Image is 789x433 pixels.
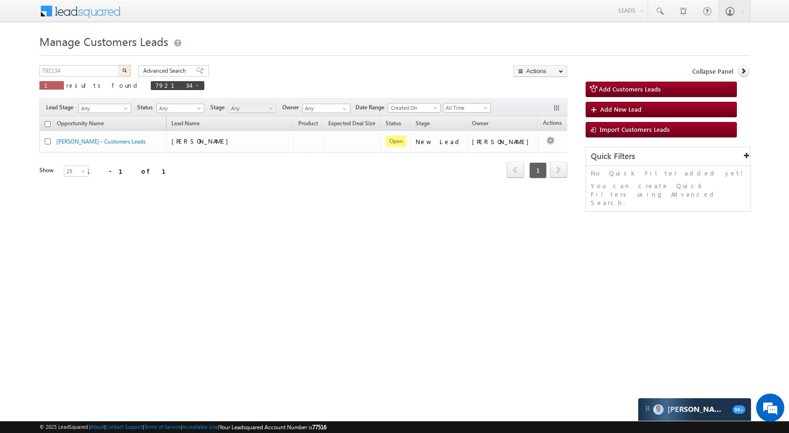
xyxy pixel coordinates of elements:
a: Status [381,118,406,130]
a: Created On [388,103,441,113]
span: © 2025 LeadSquared | | | | | [39,423,326,432]
input: Type to Search [302,104,350,113]
div: [PERSON_NAME] [472,137,534,146]
span: 1 [529,162,547,178]
p: You can create Quick Filters using Advanced Search. [591,182,745,207]
div: Show [39,166,56,175]
a: Contact Support [106,424,143,430]
span: Add Customers Leads [599,85,661,93]
a: All Time [443,103,491,113]
a: Any [78,104,131,113]
a: Acceptable Use [182,424,218,430]
span: Created On [388,104,437,112]
button: Actions [513,65,567,77]
a: Expected Deal Size [324,118,380,130]
div: Quick Filters [586,147,750,166]
a: next [550,163,567,178]
span: Your Leadsquared Account Number is [219,424,326,431]
span: 792134 [155,81,190,89]
a: Show All Items [338,104,349,114]
a: prev [507,163,524,178]
div: New Lead [416,137,463,146]
span: Date Range [356,103,388,112]
span: Any [79,104,128,113]
span: Open [386,136,407,147]
span: Owner [282,103,302,112]
a: Terms of Service [144,424,181,430]
p: No Quick Filter added yet! [591,169,745,177]
span: prev [507,162,524,178]
span: Collapse Panel [692,67,733,76]
span: Stage [416,120,430,127]
a: Any [228,104,276,113]
a: Opportunity Name [52,118,108,130]
a: Any [156,104,204,113]
span: 77516 [312,424,326,431]
span: Actions [538,118,566,130]
span: Add New Lead [600,105,642,113]
span: 25 [64,167,89,175]
a: [PERSON_NAME] - Customers Leads [56,138,146,145]
span: Lead Name [167,118,204,130]
span: Import Customers Leads [600,125,670,133]
span: Advanced Search [143,67,189,75]
div: carter-dragCarter[PERSON_NAME]99+ [638,398,751,421]
span: next [550,162,567,178]
span: Any [229,104,273,113]
span: 1 [44,81,59,89]
span: Any [157,104,201,113]
span: All Time [443,104,488,112]
a: 25 [64,166,88,177]
span: 99+ [733,405,745,414]
input: Check all records [45,121,51,127]
span: Status [137,103,156,112]
span: Lead Stage [46,103,77,112]
a: About [91,424,104,430]
span: Stage [210,103,228,112]
span: results found [66,81,141,89]
span: Product [298,120,318,127]
a: Stage [411,118,434,130]
span: Manage Customers Leads [39,34,168,49]
div: 1 - 1 of 1 [86,166,177,176]
span: Owner [472,120,488,127]
span: Expected Deal Size [328,120,375,127]
img: Search [122,68,127,73]
span: Opportunity Name [57,120,104,127]
span: [PERSON_NAME] [171,137,233,145]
